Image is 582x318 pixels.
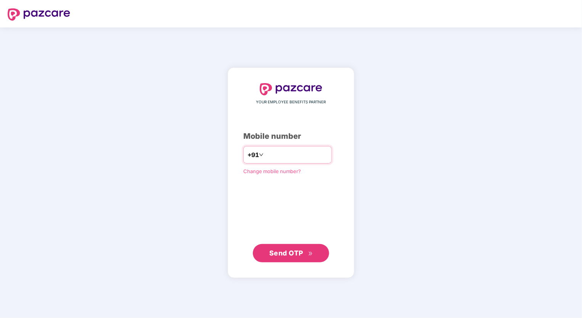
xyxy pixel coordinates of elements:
[260,83,322,95] img: logo
[8,8,70,21] img: logo
[253,244,329,262] button: Send OTPdouble-right
[243,130,339,142] div: Mobile number
[269,249,303,257] span: Send OTP
[243,168,301,174] a: Change mobile number?
[259,153,264,157] span: down
[308,251,313,256] span: double-right
[256,99,326,105] span: YOUR EMPLOYEE BENEFITS PARTNER
[248,150,259,160] span: +91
